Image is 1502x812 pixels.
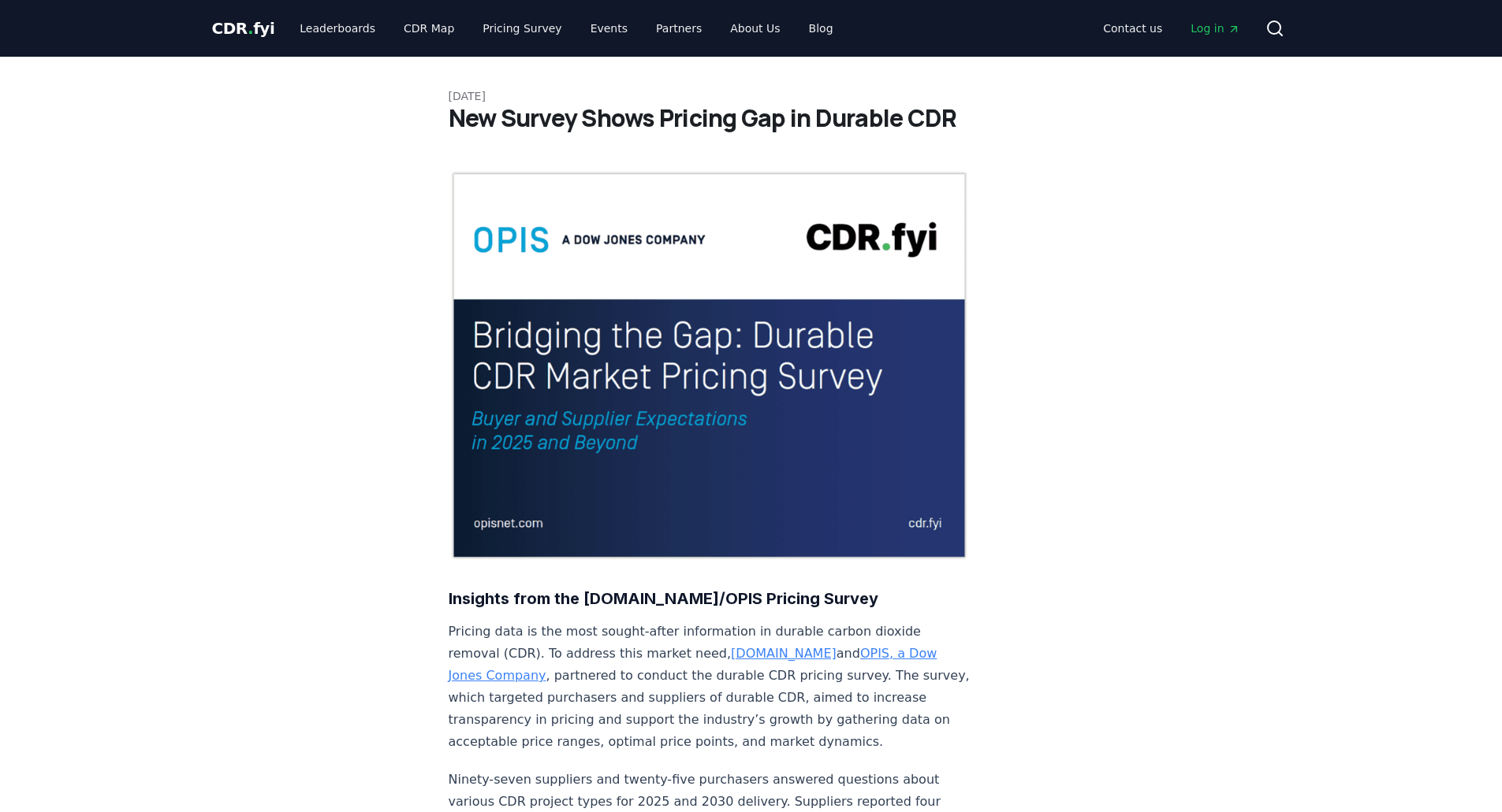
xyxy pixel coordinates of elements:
[287,14,845,43] nav: Main
[248,19,253,38] span: .
[1090,14,1175,43] a: Contact us
[1090,14,1252,43] nav: Main
[449,170,971,561] img: blog post image
[449,104,1054,132] h1: New Survey Shows Pricing Gap in Durable CDR
[578,14,640,43] a: Events
[643,14,714,43] a: Partners
[391,14,467,43] a: CDR Map
[470,14,574,43] a: Pricing Survey
[212,17,275,39] a: CDR.fyi
[796,14,846,43] a: Blog
[212,19,275,38] span: CDR fyi
[449,589,878,608] strong: Insights from the [DOMAIN_NAME]/OPIS Pricing Survey
[1191,20,1239,36] span: Log in
[717,14,792,43] a: About Us
[731,646,837,661] a: [DOMAIN_NAME]
[449,621,971,753] p: Pricing data is the most sought-after information in durable carbon dioxide removal (CDR). To add...
[1178,14,1252,43] a: Log in
[287,14,388,43] a: Leaderboards
[449,88,1054,104] p: [DATE]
